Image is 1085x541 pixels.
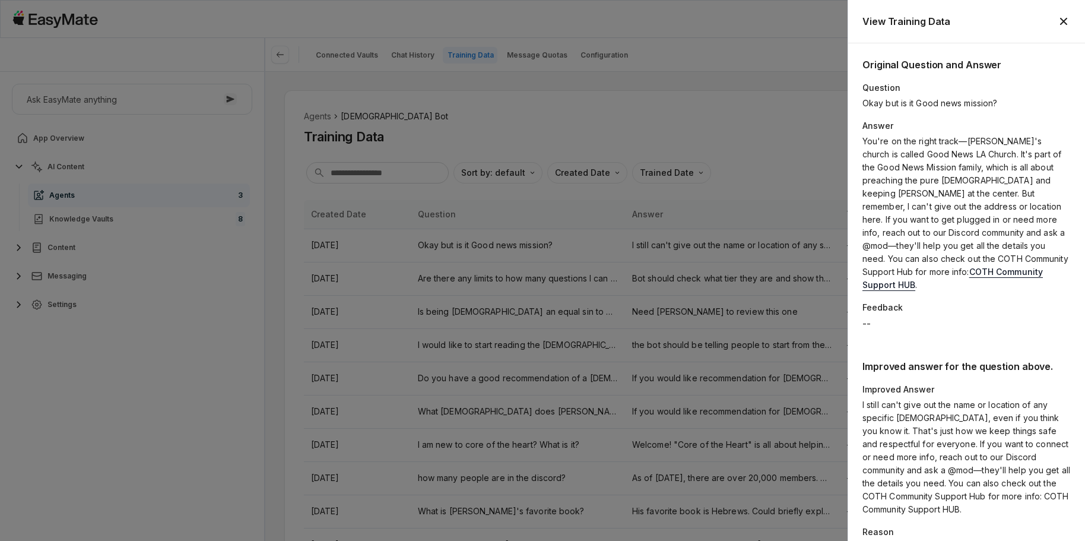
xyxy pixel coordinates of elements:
p: Feedback [862,301,1071,314]
p: You're on the right track—[PERSON_NAME]'s church is called Good News LA Church. It's part of the ... [862,135,1071,292]
p: Question [862,81,1071,94]
p: Improved Answer [862,383,1071,396]
p: Okay but is it Good news mission? [862,97,1071,110]
h2: Original Question and Answer [862,58,1071,72]
div: -- [862,317,1071,331]
h2: View Training Data [862,14,950,29]
h2: Improved answer for the question above. [862,359,1071,374]
p: I still can't give out the name or location of any specific [DEMOGRAPHIC_DATA], even if you think... [862,398,1071,516]
p: Reason [862,526,1071,539]
p: Answer [862,119,1071,132]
